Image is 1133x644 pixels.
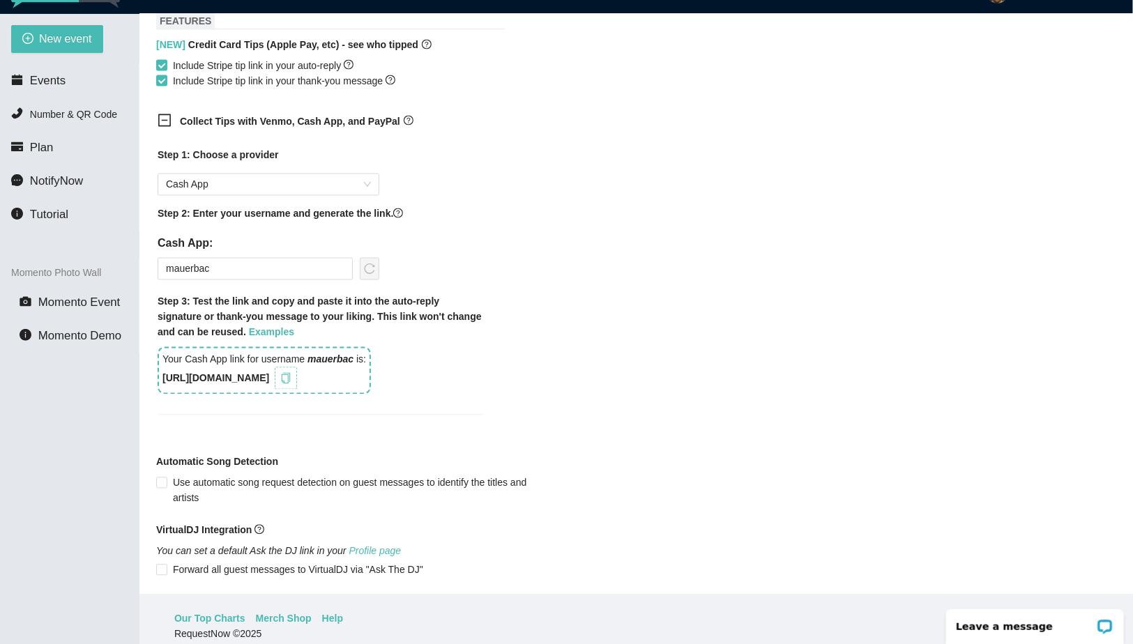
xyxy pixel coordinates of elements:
span: question-circle [344,60,353,70]
b: Automatic Song Detection [156,454,278,470]
span: Tutorial [30,208,68,221]
b: Credit Card Tips (Apple Pay, etc) - see who tipped [156,37,418,52]
span: New event [39,30,92,47]
a: Profile page [349,546,402,557]
a: Help [322,611,343,626]
span: phone [11,107,23,119]
div: Collect Tips with Venmo, Cash App, and PayPalquestion-circle [146,105,495,139]
a: Merch Shop [256,611,312,626]
span: [NEW] [156,39,185,50]
span: calendar [11,74,23,86]
span: Momento Event [38,296,121,309]
span: camera [20,296,31,307]
span: question-circle [393,208,403,218]
b: Step 3: Test the link and copy and paste it into the auto-reply signature or thank-you message to... [158,296,482,338]
span: question-circle [422,37,432,52]
b: [URL][DOMAIN_NAME] [162,373,269,384]
span: question-circle [386,75,395,85]
span: copy [278,373,294,384]
span: Include Stripe tip link in your auto-reply [167,58,359,73]
button: plus-circleNew event [11,25,103,53]
button: reload [360,258,379,280]
b: Step 2: Enter your username and generate the link. [158,208,393,220]
span: minus-square [158,114,172,128]
span: Events [30,74,66,87]
span: Number & QR Code [30,109,117,120]
span: question-circle [404,116,413,125]
span: Include Stripe tip link in your thank-you message [167,73,401,89]
b: Collect Tips with Venmo, Cash App, and PayPal [180,116,400,127]
span: question-circle [254,525,264,535]
span: Plan [30,141,54,154]
span: Use automatic song request detection on guest messages to identify the titles and artists [167,475,556,506]
span: Momento Demo [38,329,121,342]
a: Our Top Charts [174,611,245,626]
span: Forward all guest messages to VirtualDJ via "Ask The DJ" [167,562,429,578]
span: message [11,174,23,186]
span: info-circle [20,329,31,341]
input: Cash App username [158,258,353,280]
button: copy [275,367,297,390]
i: mauerbac [307,354,353,365]
div: Your Cash App link for username is: [158,347,371,394]
span: NotifyNow [30,174,83,187]
h5: Cash App: [158,236,379,252]
a: Examples [249,327,294,338]
i: You can set a default Ask the DJ link in your [156,546,401,557]
span: Cash App [166,174,371,195]
iframe: LiveChat chat widget [937,600,1133,644]
div: RequestNow © 2025 [174,626,1095,641]
span: FEATURES [156,12,215,30]
span: plus-circle [22,33,33,46]
b: Step 1: Choose a provider [158,150,278,161]
b: VirtualDJ Integration [156,525,252,536]
span: info-circle [11,208,23,220]
span: credit-card [11,141,23,153]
